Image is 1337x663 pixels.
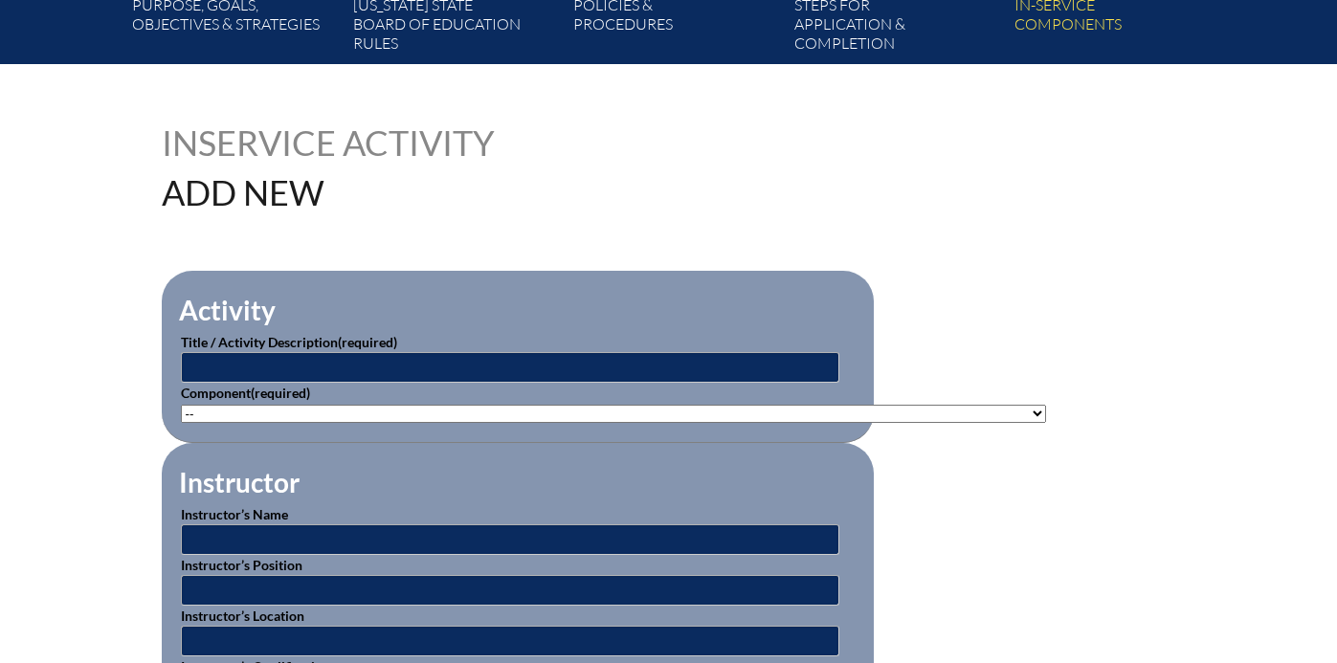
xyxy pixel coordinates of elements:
[162,175,791,210] h1: Add New
[181,506,288,522] label: Instructor’s Name
[338,334,397,350] span: (required)
[181,557,302,573] label: Instructor’s Position
[181,385,310,401] label: Component
[251,385,310,401] span: (required)
[177,466,301,498] legend: Instructor
[162,125,547,160] h1: Inservice Activity
[181,405,1046,423] select: activity_component[data][]
[181,334,397,350] label: Title / Activity Description
[181,608,304,624] label: Instructor’s Location
[177,294,278,326] legend: Activity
